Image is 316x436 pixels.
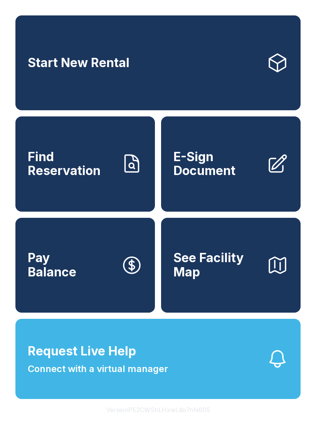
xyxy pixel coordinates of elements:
span: Pay Balance [28,251,76,279]
span: E-Sign Document [173,150,261,178]
a: Find Reservation [15,116,155,211]
a: E-Sign Document [161,116,301,211]
span: See Facility Map [173,251,261,279]
span: Find Reservation [28,150,115,178]
span: Start New Rental [28,56,129,70]
button: See Facility Map [161,218,301,313]
span: Request Live Help [28,342,136,360]
span: Connect with a virtual manager [28,362,168,376]
a: PayBalance [15,218,155,313]
button: VersionPE2CWShLHxwLdo7nhiB05 [100,399,216,421]
button: Request Live HelpConnect with a virtual manager [15,319,301,399]
a: Start New Rental [15,15,301,110]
